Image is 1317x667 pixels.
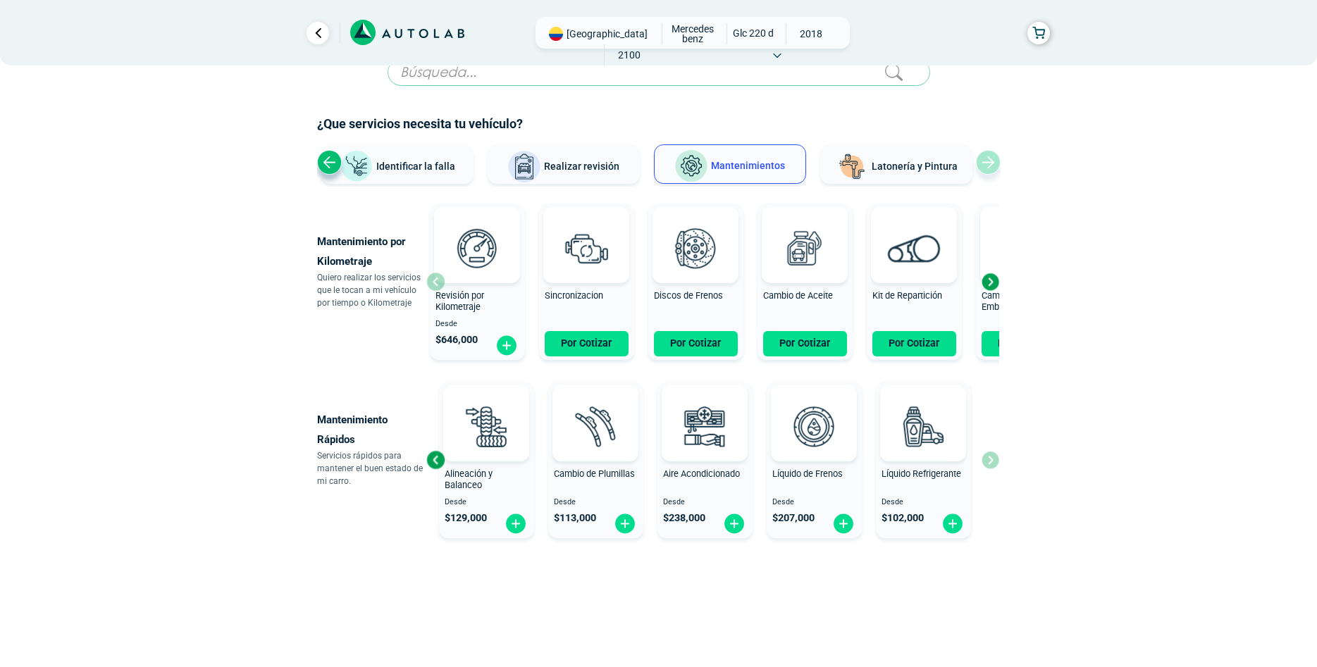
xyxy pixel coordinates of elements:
[317,150,342,175] div: Previous slide
[317,271,426,309] p: Quiero realizar los servicios que le tocan a mi vehículo por tiempo o Kilometraje
[992,217,1054,279] img: kit_de_embrague-v3.svg
[892,395,954,457] img: liquido_refrigerante-v3.svg
[614,513,636,535] img: fi_plus-circle2.svg
[554,498,638,507] span: Desde
[317,410,426,449] p: Mantenimiento Rápidos
[663,512,705,524] span: $ 238,000
[832,513,855,535] img: fi_plus-circle2.svg
[435,320,519,329] span: Desde
[835,150,869,184] img: Latonería y Pintura
[445,468,493,491] span: Alineación y Balanceo
[539,204,634,360] button: Sincronizacion Por Cotizar
[446,217,508,279] img: revision_por_kilometraje-v3.svg
[793,388,835,430] img: AD0BCuuxAAAAAElFTkSuQmCC
[888,235,941,262] img: correa_de_reparticion-v3.svg
[549,27,563,41] img: Flag of COLOMBIA
[488,144,640,184] button: Realizar revisión
[565,210,607,252] img: AD0BCuuxAAAAAElFTkSuQmCC
[982,331,1065,356] button: Por Cotizar
[456,210,498,252] img: AD0BCuuxAAAAAElFTkSuQmCC
[872,290,942,301] span: Kit de Repartición
[555,217,617,279] img: sincronizacion-v3.svg
[654,331,738,356] button: Por Cotizar
[605,44,655,66] span: 2100
[767,382,862,538] button: Líquido de Frenos Desde $207,000
[445,498,528,507] span: Desde
[684,388,726,430] img: AD0BCuuxAAAAAElFTkSuQmCC
[430,204,525,360] button: Revisión por Kilometraje Desde $646,000
[654,144,806,184] button: Mantenimientos
[674,149,708,183] img: Mantenimientos
[376,160,455,171] span: Identificar la falla
[772,512,815,524] span: $ 207,000
[902,388,944,430] img: AD0BCuuxAAAAAElFTkSuQmCC
[763,331,847,356] button: Por Cotizar
[435,334,478,346] span: $ 646,000
[455,395,517,457] img: alineacion_y_balanceo-v3.svg
[574,388,617,430] img: AD0BCuuxAAAAAElFTkSuQmCC
[758,204,853,360] button: Cambio de Aceite Por Cotizar
[664,217,726,279] img: frenos2-v3.svg
[465,388,507,430] img: AD0BCuuxAAAAAElFTkSuQmCC
[654,290,723,301] span: Discos de Frenos
[435,290,484,313] span: Revisión por Kilometraje
[674,210,717,252] img: AD0BCuuxAAAAAElFTkSuQmCC
[723,513,746,535] img: fi_plus-circle2.svg
[674,395,736,457] img: aire_acondicionado-v3.svg
[648,204,743,360] button: Discos de Frenos Por Cotizar
[882,498,965,507] span: Desde
[783,395,845,457] img: liquido_frenos-v3.svg
[495,335,518,356] img: fi_plus-circle2.svg
[772,498,856,507] span: Desde
[554,468,635,479] span: Cambio de Plumillas
[507,150,541,184] img: Realizar revisión
[867,204,962,360] button: Kit de Repartición Por Cotizar
[786,23,836,44] span: 2018
[876,382,971,538] button: Líquido Refrigerante Desde $102,000
[763,290,833,301] span: Cambio de Aceite
[820,144,972,184] button: Latonería y Pintura
[567,27,648,41] span: [GEOGRAPHIC_DATA]
[941,513,964,535] img: fi_plus-circle2.svg
[893,210,935,252] img: AD0BCuuxAAAAAElFTkSuQmCC
[872,331,956,356] button: Por Cotizar
[548,382,643,538] button: Cambio de Plumillas Desde $113,000
[882,512,924,524] span: $ 102,000
[982,290,1049,313] span: Cambio de Kit de Embrague
[545,290,603,301] span: Sincronizacion
[727,23,777,43] span: GLC 220 D
[554,512,596,524] span: $ 113,000
[445,512,487,524] span: $ 129,000
[317,232,426,271] p: Mantenimiento por Kilometraje
[505,513,527,535] img: fi_plus-circle2.svg
[784,210,826,252] img: AD0BCuuxAAAAAElFTkSuQmCC
[711,160,785,171] span: Mantenimientos
[439,382,534,538] button: Alineación y Balanceo Desde $129,000
[976,204,1071,360] button: Cambio de Kit de Embrague Por Cotizar
[668,23,718,44] span: MERCEDES BENZ
[307,22,329,44] a: Ir al paso anterior
[882,468,961,479] span: Líquido Refrigerante
[564,395,626,457] img: plumillas-v3.svg
[388,58,930,86] input: Búsqueda...
[663,498,747,507] span: Desde
[774,217,836,279] img: cambio_de_aceite-v3.svg
[317,449,426,487] p: Servicios rápidos para mantener el buen estado de mi carro.
[872,161,958,172] span: Latonería y Pintura
[317,115,1001,133] h2: ¿Que servicios necesita tu vehículo?
[772,468,843,479] span: Líquido de Frenos
[545,331,629,356] button: Por Cotizar
[544,161,619,172] span: Realizar revisión
[663,468,740,479] span: Aire Acondicionado
[657,382,753,538] button: Aire Acondicionado Desde $238,000
[979,271,1001,292] div: Next slide
[340,150,373,183] img: Identificar la falla
[321,144,474,184] button: Identificar la falla
[425,449,446,470] div: Previous slide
